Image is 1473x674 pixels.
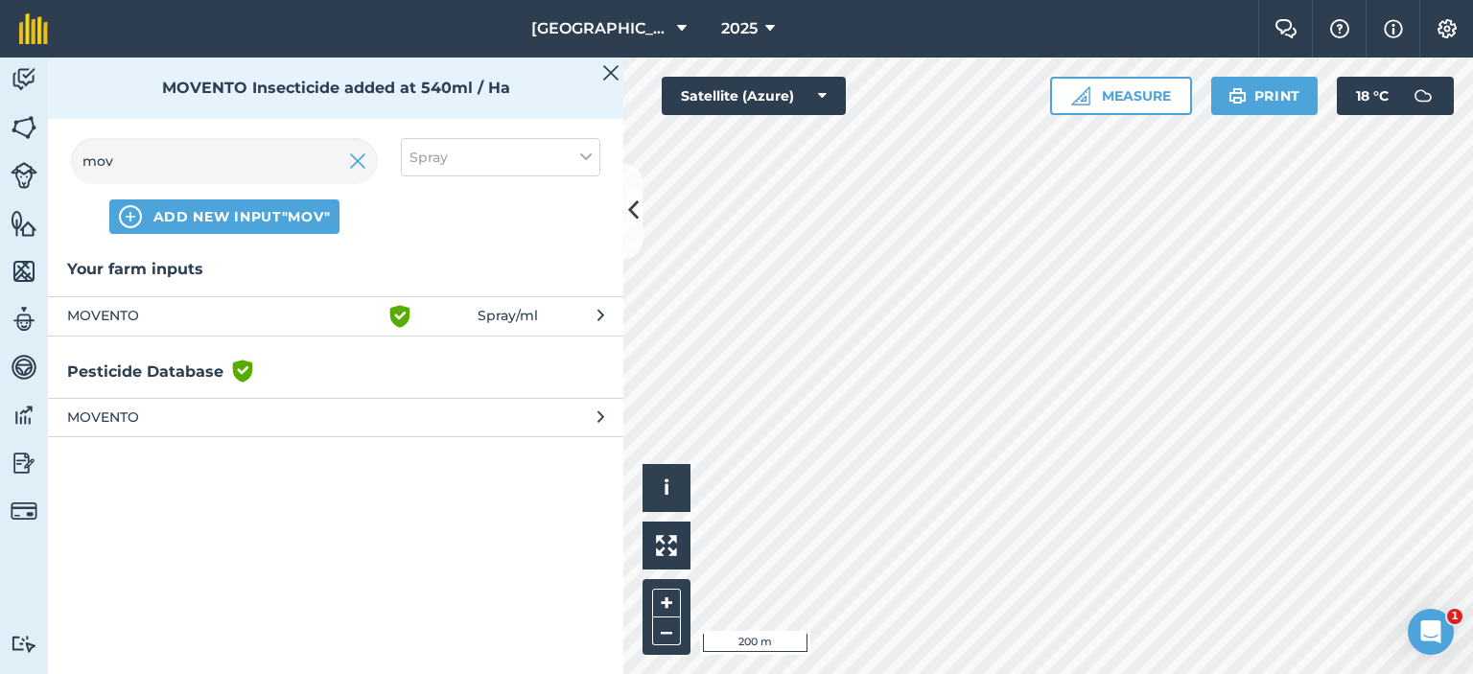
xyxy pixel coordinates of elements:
[1328,19,1351,38] img: A question mark icon
[721,17,758,40] span: 2025
[11,65,37,94] img: svg+xml;base64,PD94bWwgdmVyc2lvbj0iMS4wIiBlbmNvZGluZz0idXRmLTgiPz4KPCEtLSBHZW5lcmF0b3I6IEFkb2JlIE...
[71,138,378,184] input: Search
[11,305,37,334] img: svg+xml;base64,PD94bWwgdmVyc2lvbj0iMS4wIiBlbmNvZGluZz0idXRmLTgiPz4KPCEtLSBHZW5lcmF0b3I6IEFkb2JlIE...
[11,257,37,286] img: svg+xml;base64,PHN2ZyB4bWxucz0iaHR0cDovL3d3dy53My5vcmcvMjAwMC9zdmciIHdpZHRoPSI1NiIgaGVpZ2h0PSI2MC...
[1356,77,1389,115] span: 18 ° C
[1228,84,1247,107] img: svg+xml;base64,PHN2ZyB4bWxucz0iaHR0cDovL3d3dy53My5vcmcvMjAwMC9zdmciIHdpZHRoPSIxOSIgaGVpZ2h0PSIyNC...
[11,635,37,653] img: svg+xml;base64,PD94bWwgdmVyc2lvbj0iMS4wIiBlbmNvZGluZz0idXRmLTgiPz4KPCEtLSBHZW5lcmF0b3I6IEFkb2JlIE...
[11,449,37,477] img: svg+xml;base64,PD94bWwgdmVyc2lvbj0iMS4wIiBlbmNvZGluZz0idXRmLTgiPz4KPCEtLSBHZW5lcmF0b3I6IEFkb2JlIE...
[652,589,681,617] button: +
[1337,77,1454,115] button: 18 °C
[67,305,381,328] span: MOVENTO
[664,476,669,500] span: i
[11,498,37,524] img: svg+xml;base64,PD94bWwgdmVyc2lvbj0iMS4wIiBlbmNvZGluZz0idXRmLTgiPz4KPCEtLSBHZW5lcmF0b3I6IEFkb2JlIE...
[643,464,690,512] button: i
[531,17,669,40] span: [GEOGRAPHIC_DATA]
[11,162,37,189] img: svg+xml;base64,PD94bWwgdmVyc2lvbj0iMS4wIiBlbmNvZGluZz0idXRmLTgiPz4KPCEtLSBHZW5lcmF0b3I6IEFkb2JlIE...
[1436,19,1459,38] img: A cog icon
[1384,17,1403,40] img: svg+xml;base64,PHN2ZyB4bWxucz0iaHR0cDovL3d3dy53My5vcmcvMjAwMC9zdmciIHdpZHRoPSIxNyIgaGVpZ2h0PSIxNy...
[11,209,37,238] img: svg+xml;base64,PHN2ZyB4bWxucz0iaHR0cDovL3d3dy53My5vcmcvMjAwMC9zdmciIHdpZHRoPSI1NiIgaGVpZ2h0PSI2MC...
[1404,77,1442,115] img: svg+xml;base64,PD94bWwgdmVyc2lvbj0iMS4wIiBlbmNvZGluZz0idXRmLTgiPz4KPCEtLSBHZW5lcmF0b3I6IEFkb2JlIE...
[656,535,677,556] img: Four arrows, one pointing top left, one top right, one bottom right and the last bottom left
[153,207,331,226] span: ADD NEW INPUT "mov"
[1071,86,1090,105] img: Ruler icon
[1274,19,1298,38] img: Two speech bubbles overlapping with the left bubble in the forefront
[1408,609,1454,655] iframe: Intercom live chat
[1211,77,1319,115] button: Print
[1050,77,1192,115] button: Measure
[652,617,681,645] button: –
[19,13,48,44] img: fieldmargin Logo
[478,305,538,328] span: Spray / ml
[48,360,623,384] h3: Pesticide Database
[409,147,448,168] span: Spray
[401,138,600,176] button: Spray
[48,398,623,435] button: MOVENTO
[1447,609,1462,624] span: 1
[109,199,340,234] button: ADD NEW INPUT"mov"
[48,296,623,336] button: MOVENTO Spray/ml
[48,257,623,282] h3: Your farm inputs
[11,113,37,142] img: svg+xml;base64,PHN2ZyB4bWxucz0iaHR0cDovL3d3dy53My5vcmcvMjAwMC9zdmciIHdpZHRoPSI1NiIgaGVpZ2h0PSI2MC...
[48,58,623,119] div: MOVENTO Insecticide added at 540ml / Ha
[119,205,142,228] img: svg+xml;base64,PHN2ZyB4bWxucz0iaHR0cDovL3d3dy53My5vcmcvMjAwMC9zdmciIHdpZHRoPSIxNCIgaGVpZ2h0PSIyNC...
[602,61,620,84] img: svg+xml;base64,PHN2ZyB4bWxucz0iaHR0cDovL3d3dy53My5vcmcvMjAwMC9zdmciIHdpZHRoPSIyMiIgaGVpZ2h0PSIzMC...
[11,401,37,430] img: svg+xml;base64,PD94bWwgdmVyc2lvbj0iMS4wIiBlbmNvZGluZz0idXRmLTgiPz4KPCEtLSBHZW5lcmF0b3I6IEFkb2JlIE...
[67,407,381,428] span: MOVENTO
[662,77,846,115] button: Satellite (Azure)
[349,150,366,173] img: svg+xml;base64,PHN2ZyB4bWxucz0iaHR0cDovL3d3dy53My5vcmcvMjAwMC9zdmciIHdpZHRoPSIyMiIgaGVpZ2h0PSIzMC...
[11,353,37,382] img: svg+xml;base64,PD94bWwgdmVyc2lvbj0iMS4wIiBlbmNvZGluZz0idXRmLTgiPz4KPCEtLSBHZW5lcmF0b3I6IEFkb2JlIE...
